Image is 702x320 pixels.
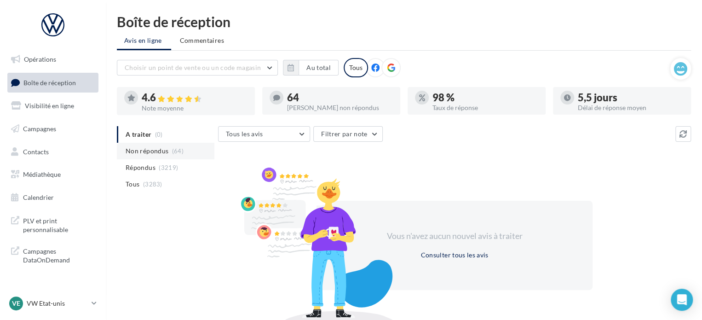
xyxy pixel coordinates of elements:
[417,250,492,261] button: Consulter tous les avis
[172,147,184,155] span: (64)
[578,93,684,103] div: 5,5 jours
[24,55,56,63] span: Opérations
[313,126,383,142] button: Filtrer par note
[126,180,139,189] span: Tous
[23,170,61,178] span: Médiathèque
[159,164,178,171] span: (3219)
[142,93,247,103] div: 4.6
[287,105,393,111] div: [PERSON_NAME] non répondus
[283,60,339,76] button: Au total
[23,193,54,201] span: Calendrier
[226,130,263,138] span: Tous les avis
[117,60,278,76] button: Choisir un point de vente ou un code magasin
[23,147,49,155] span: Contacts
[23,125,56,133] span: Campagnes
[6,142,100,162] a: Contacts
[432,93,538,103] div: 98 %
[126,163,155,172] span: Répondus
[299,60,339,76] button: Au total
[6,119,100,139] a: Campagnes
[23,245,95,265] span: Campagnes DataOnDemand
[23,215,95,234] span: PLV et print personnalisable
[23,78,76,86] span: Boîte de réception
[126,146,168,156] span: Non répondus
[671,289,693,311] div: Open Intercom Messenger
[6,73,100,93] a: Boîte de réception
[375,230,534,242] div: Vous n'avez aucun nouvel avis à traiter
[143,180,162,188] span: (3283)
[27,299,88,308] p: VW Etat-unis
[125,64,261,71] span: Choisir un point de vente ou un code magasin
[6,165,100,184] a: Médiathèque
[432,105,538,111] div: Taux de réponse
[25,102,74,110] span: Visibilité en ligne
[6,211,100,238] a: PLV et print personnalisable
[6,96,100,116] a: Visibilité en ligne
[578,105,684,111] div: Délai de réponse moyen
[6,241,100,268] a: Campagnes DataOnDemand
[117,15,691,29] div: Boîte de réception
[344,58,368,77] div: Tous
[180,36,224,44] span: Commentaires
[12,299,20,308] span: VE
[6,50,100,69] a: Opérations
[218,126,310,142] button: Tous les avis
[7,295,98,312] a: VE VW Etat-unis
[6,188,100,207] a: Calendrier
[287,93,393,103] div: 64
[142,105,247,111] div: Note moyenne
